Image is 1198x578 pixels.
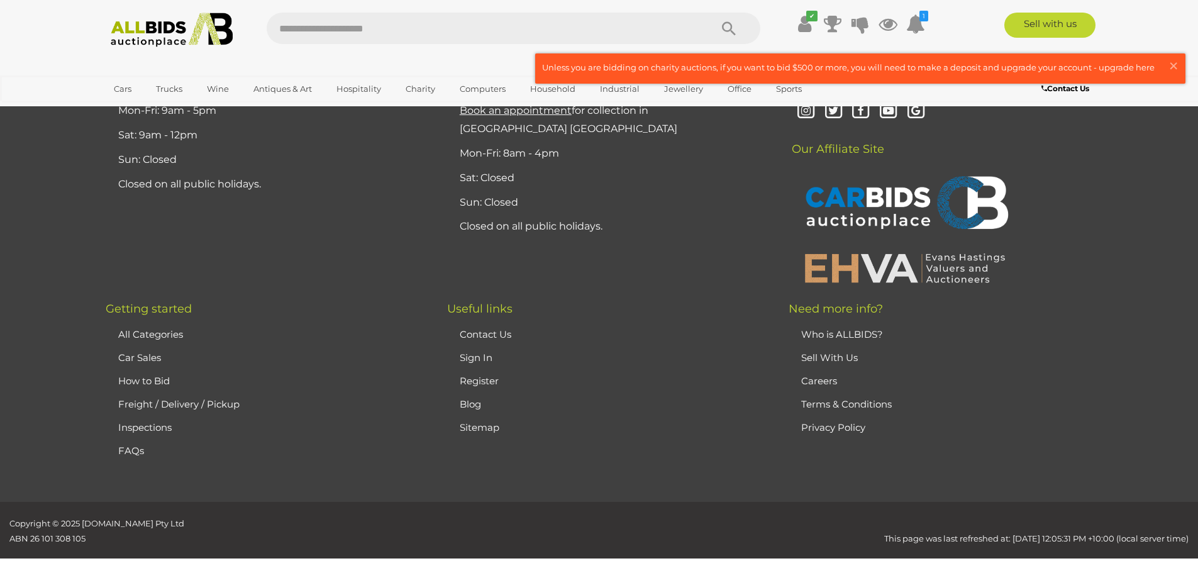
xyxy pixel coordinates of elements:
[806,11,818,21] i: ✔
[245,79,320,99] a: Antiques & Art
[115,172,416,197] li: Closed on all public holidays.
[877,100,899,122] i: Youtube
[796,13,814,35] a: ✔
[801,375,837,387] a: Careers
[801,352,858,364] a: Sell With Us
[823,100,845,122] i: Twitter
[906,13,925,35] a: 1
[118,445,144,457] a: FAQs
[850,100,872,122] i: Facebook
[801,398,892,410] a: Terms & Conditions
[798,163,1012,246] img: CARBIDS Auctionplace
[719,79,760,99] a: Office
[1041,84,1089,93] b: Contact Us
[104,13,240,47] img: Allbids.com.au
[199,79,237,99] a: Wine
[118,375,170,387] a: How to Bid
[452,79,514,99] a: Computers
[522,79,584,99] a: Household
[1041,82,1092,96] a: Contact Us
[328,79,389,99] a: Hospitality
[299,516,1198,546] div: This page was last refreshed at: [DATE] 12:05:31 PM +10:00 (local server time)
[106,302,192,316] span: Getting started
[118,352,161,364] a: Car Sales
[397,79,443,99] a: Charity
[801,421,865,433] a: Privacy Policy
[457,142,757,166] li: Mon-Fri: 8am - 4pm
[919,11,928,21] i: 1
[697,13,760,44] button: Search
[905,100,927,122] i: Google
[118,421,172,433] a: Inspections
[801,328,883,340] a: Who is ALLBIDS?
[592,79,648,99] a: Industrial
[789,123,884,156] span: Our Affiliate Site
[106,79,140,99] a: Cars
[457,191,757,215] li: Sun: Closed
[115,99,416,123] li: Mon-Fri: 9am - 5pm
[460,375,499,387] a: Register
[1004,13,1095,38] a: Sell with us
[115,123,416,148] li: Sat: 9am - 12pm
[1168,53,1179,78] span: ×
[457,166,757,191] li: Sat: Closed
[106,99,211,120] a: [GEOGRAPHIC_DATA]
[460,398,481,410] a: Blog
[798,252,1012,284] img: EHVA | Evans Hastings Valuers and Auctioneers
[118,398,240,410] a: Freight / Delivery / Pickup
[460,328,511,340] a: Contact Us
[789,302,883,316] span: Need more info?
[447,302,513,316] span: Useful links
[795,100,817,122] i: Instagram
[457,214,757,239] li: Closed on all public holidays.
[460,104,572,116] u: Book an appointment
[768,79,810,99] a: Sports
[460,421,499,433] a: Sitemap
[115,148,416,172] li: Sun: Closed
[656,79,711,99] a: Jewellery
[460,352,492,364] a: Sign In
[118,328,183,340] a: All Categories
[148,79,191,99] a: Trucks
